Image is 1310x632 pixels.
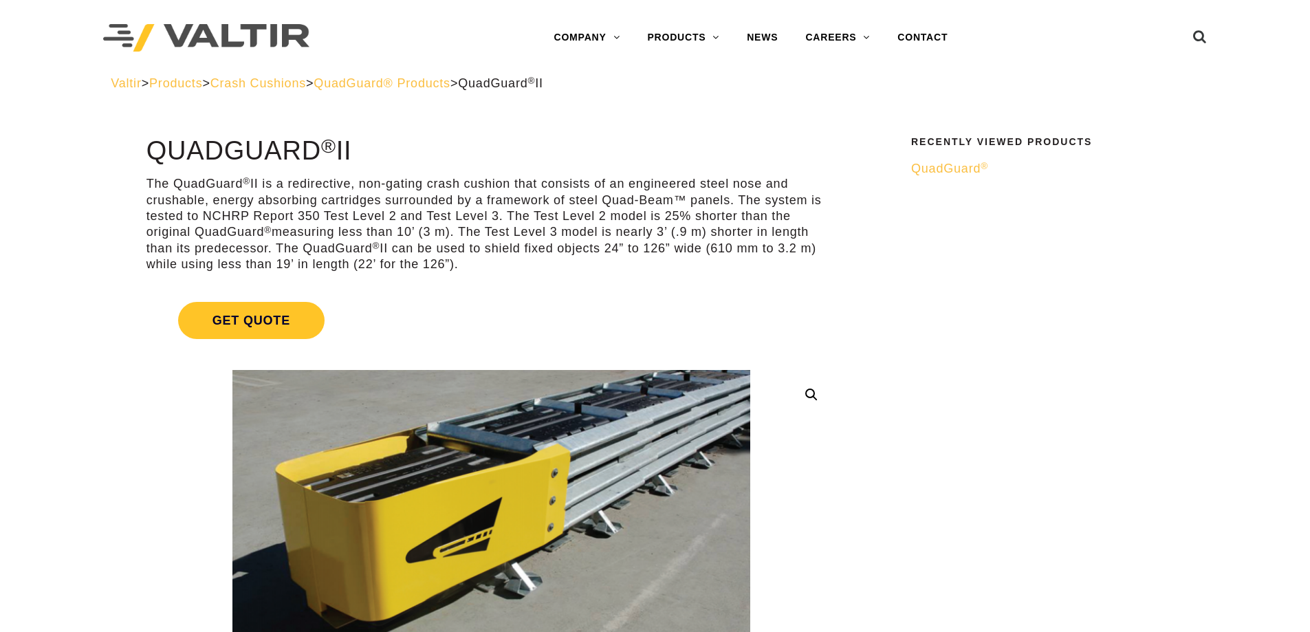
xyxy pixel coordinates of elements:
[146,176,836,272] p: The QuadGuard II is a redirective, non-gating crash cushion that consists of an engineered steel ...
[458,76,543,90] span: QuadGuard II
[792,24,884,52] a: CAREERS
[149,76,202,90] a: Products
[911,137,1190,147] h2: Recently Viewed Products
[146,285,836,356] a: Get Quote
[111,76,141,90] a: Valtir
[733,24,792,52] a: NEWS
[146,137,836,166] h1: QuadGuard II
[528,76,536,86] sup: ®
[911,161,1190,177] a: QuadGuard®
[633,24,733,52] a: PRODUCTS
[178,302,325,339] span: Get Quote
[243,176,250,186] sup: ®
[321,135,336,157] sup: ®
[540,24,633,52] a: COMPANY
[314,76,450,90] a: QuadGuard® Products
[264,225,272,235] sup: ®
[111,76,1199,91] div: > > > >
[981,161,988,171] sup: ®
[911,162,988,175] span: QuadGuard
[103,24,309,52] img: Valtir
[373,241,380,251] sup: ®
[884,24,961,52] a: CONTACT
[210,76,306,90] a: Crash Cushions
